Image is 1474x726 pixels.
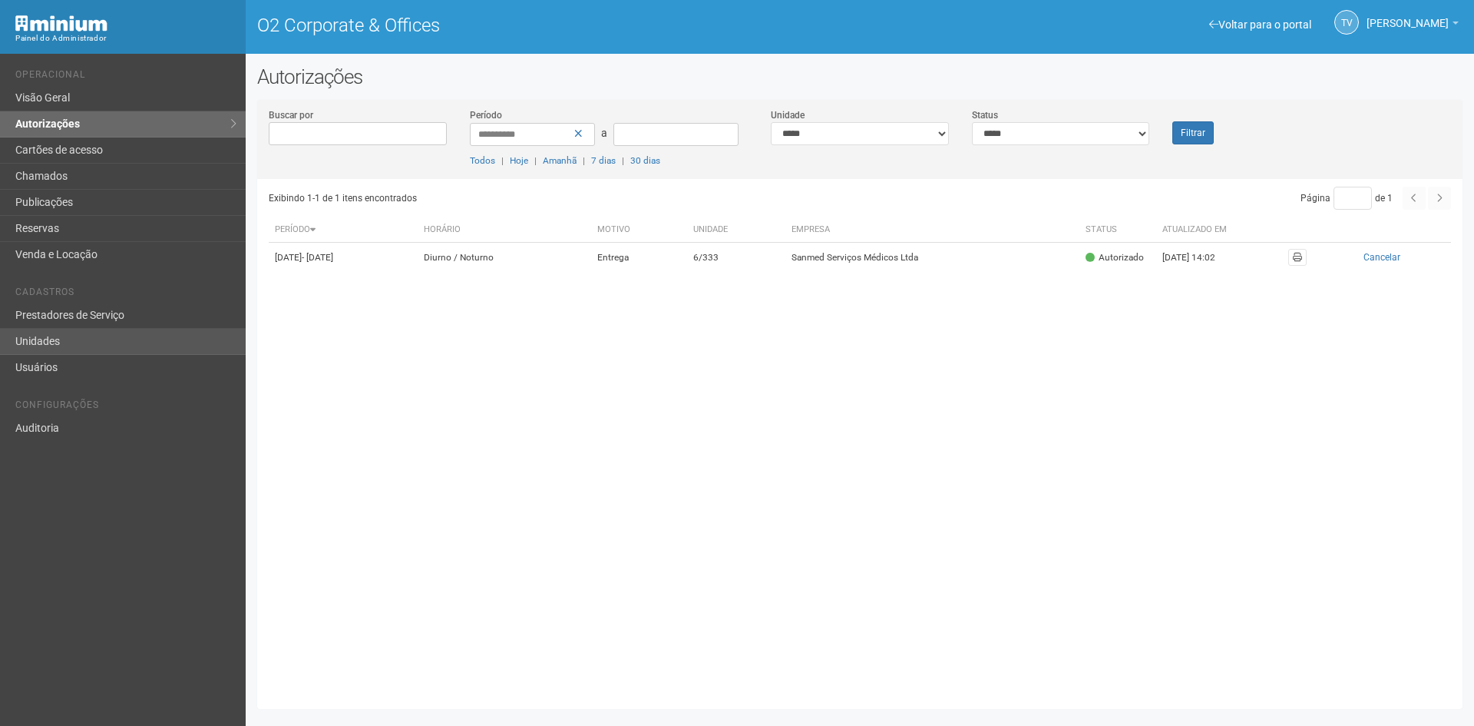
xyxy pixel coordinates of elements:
[543,155,577,166] a: Amanhã
[591,243,687,273] td: Entrega
[972,108,998,122] label: Status
[1156,217,1241,243] th: Atualizado em
[1086,251,1144,264] div: Autorizado
[622,155,624,166] span: |
[785,243,1079,273] td: Sanmed Serviços Médicos Ltda
[687,243,786,273] td: 6/333
[15,69,234,85] li: Operacional
[591,155,616,166] a: 7 dias
[15,31,234,45] div: Painel do Administrador
[601,127,607,139] span: a
[418,243,591,273] td: Diurno / Noturno
[630,155,660,166] a: 30 dias
[269,217,418,243] th: Período
[501,155,504,166] span: |
[771,108,805,122] label: Unidade
[785,217,1079,243] th: Empresa
[470,108,502,122] label: Período
[269,108,313,122] label: Buscar por
[470,155,495,166] a: Todos
[418,217,591,243] th: Horário
[302,252,333,263] span: - [DATE]
[257,15,848,35] h1: O2 Corporate & Offices
[15,399,234,416] li: Configurações
[1319,249,1445,266] button: Cancelar
[687,217,786,243] th: Unidade
[1334,10,1359,35] a: TV
[1156,243,1241,273] td: [DATE] 14:02
[1367,2,1449,29] span: Thayane Vasconcelos Torres
[1172,121,1214,144] button: Filtrar
[15,287,234,303] li: Cadastros
[1209,18,1311,31] a: Voltar para o portal
[15,15,107,31] img: Minium
[1079,217,1156,243] th: Status
[591,217,687,243] th: Motivo
[1367,19,1459,31] a: [PERSON_NAME]
[269,187,855,210] div: Exibindo 1-1 de 1 itens encontrados
[583,155,585,166] span: |
[269,243,418,273] td: [DATE]
[257,65,1462,88] h2: Autorizações
[534,155,537,166] span: |
[510,155,528,166] a: Hoje
[1300,193,1393,204] span: Página de 1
